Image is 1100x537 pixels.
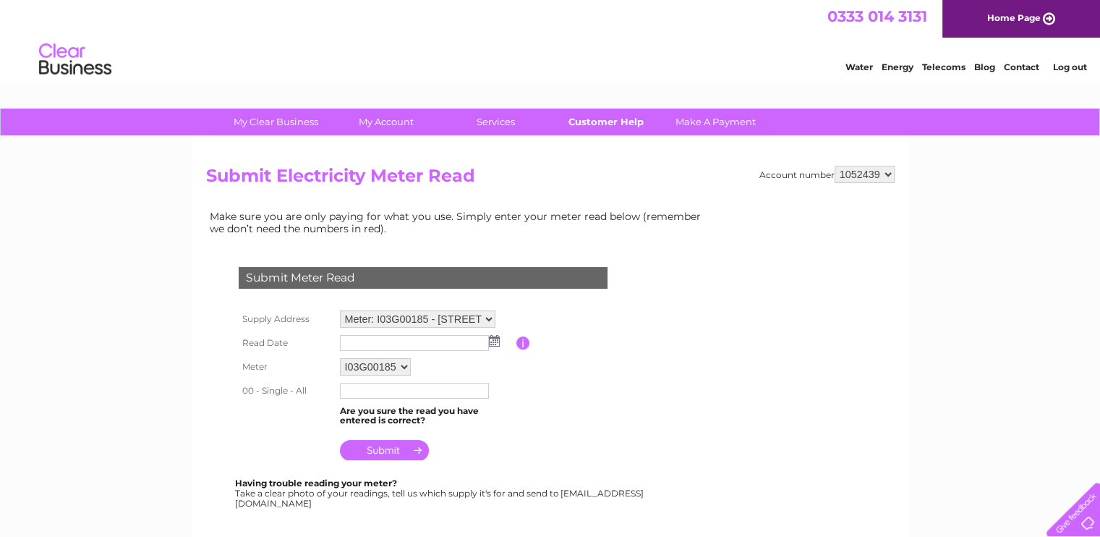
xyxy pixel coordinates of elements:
[656,109,775,135] a: Make A Payment
[974,62,995,72] a: Blog
[922,62,965,72] a: Telecoms
[340,440,429,460] input: Submit
[235,355,336,379] th: Meter
[827,7,927,25] a: 0333 014 3131
[489,335,500,347] img: ...
[1004,62,1039,72] a: Contact
[38,38,112,82] img: logo.png
[546,109,665,135] a: Customer Help
[239,267,607,289] div: Submit Meter Read
[436,109,555,135] a: Services
[209,8,892,70] div: Clear Business is a trading name of Verastar Limited (registered in [GEOGRAPHIC_DATA] No. 3667643...
[845,62,873,72] a: Water
[206,207,712,237] td: Make sure you are only paying for what you use. Simply enter your meter read below (remember we d...
[235,379,336,402] th: 00 - Single - All
[516,337,530,350] input: Information
[206,166,895,193] h2: Submit Electricity Meter Read
[216,109,336,135] a: My Clear Business
[326,109,445,135] a: My Account
[336,402,516,430] td: Are you sure the read you have entered is correct?
[759,166,895,183] div: Account number
[882,62,913,72] a: Energy
[235,478,397,489] b: Having trouble reading your meter?
[235,331,336,355] th: Read Date
[1052,62,1086,72] a: Log out
[235,478,646,508] div: Take a clear photo of your readings, tell us which supply it's for and send to [EMAIL_ADDRESS][DO...
[235,307,336,331] th: Supply Address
